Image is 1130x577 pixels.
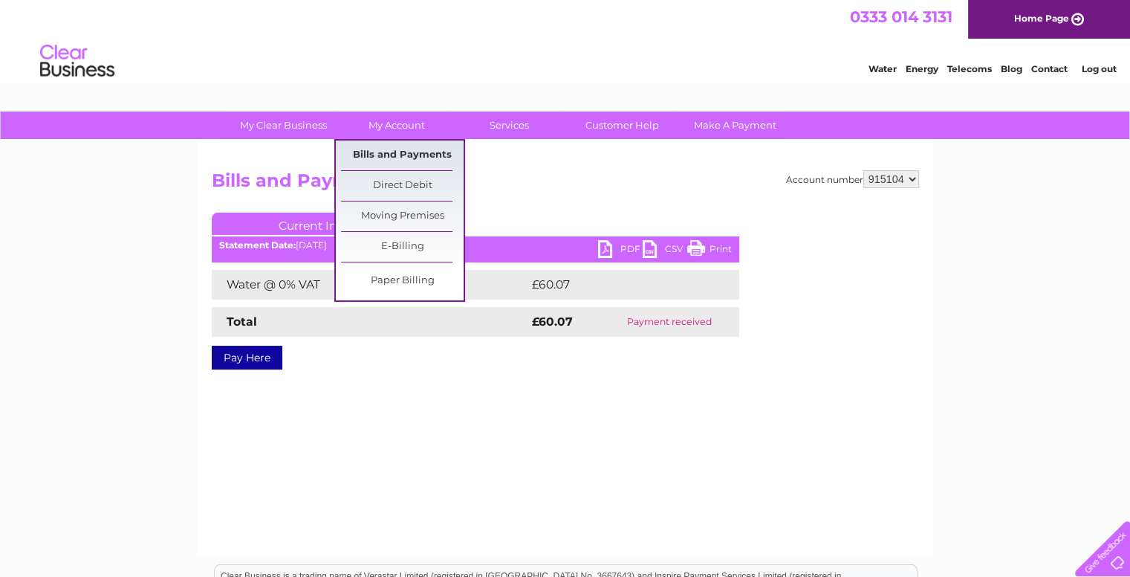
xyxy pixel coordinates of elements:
[212,270,528,300] td: Water @ 0% VAT
[687,240,732,262] a: Print
[1001,63,1022,74] a: Blog
[341,266,464,296] a: Paper Billing
[215,8,917,72] div: Clear Business is a trading name of Verastar Limited (registered in [GEOGRAPHIC_DATA] No. 3667643...
[227,315,257,329] strong: Total
[674,112,796,139] a: Make A Payment
[643,240,687,262] a: CSV
[850,7,952,26] a: 0333 014 3131
[1031,63,1068,74] a: Contact
[39,39,115,84] img: logo.png
[561,112,683,139] a: Customer Help
[600,307,738,337] td: Payment received
[341,202,464,231] a: Moving Premises
[341,141,464,170] a: Bills and Payments
[1081,63,1116,74] a: Log out
[212,346,282,370] a: Pay Here
[341,232,464,262] a: E-Billing
[212,213,435,235] a: Current Invoice
[219,239,296,251] b: Statement Date:
[222,112,345,139] a: My Clear Business
[906,63,938,74] a: Energy
[598,240,643,262] a: PDF
[335,112,458,139] a: My Account
[448,112,571,139] a: Services
[212,240,739,251] div: [DATE]
[212,170,919,199] h2: Bills and Payments
[786,170,919,188] div: Account number
[947,63,992,74] a: Telecoms
[868,63,897,74] a: Water
[341,171,464,201] a: Direct Debit
[532,315,573,329] strong: £60.07
[528,270,710,300] td: £60.07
